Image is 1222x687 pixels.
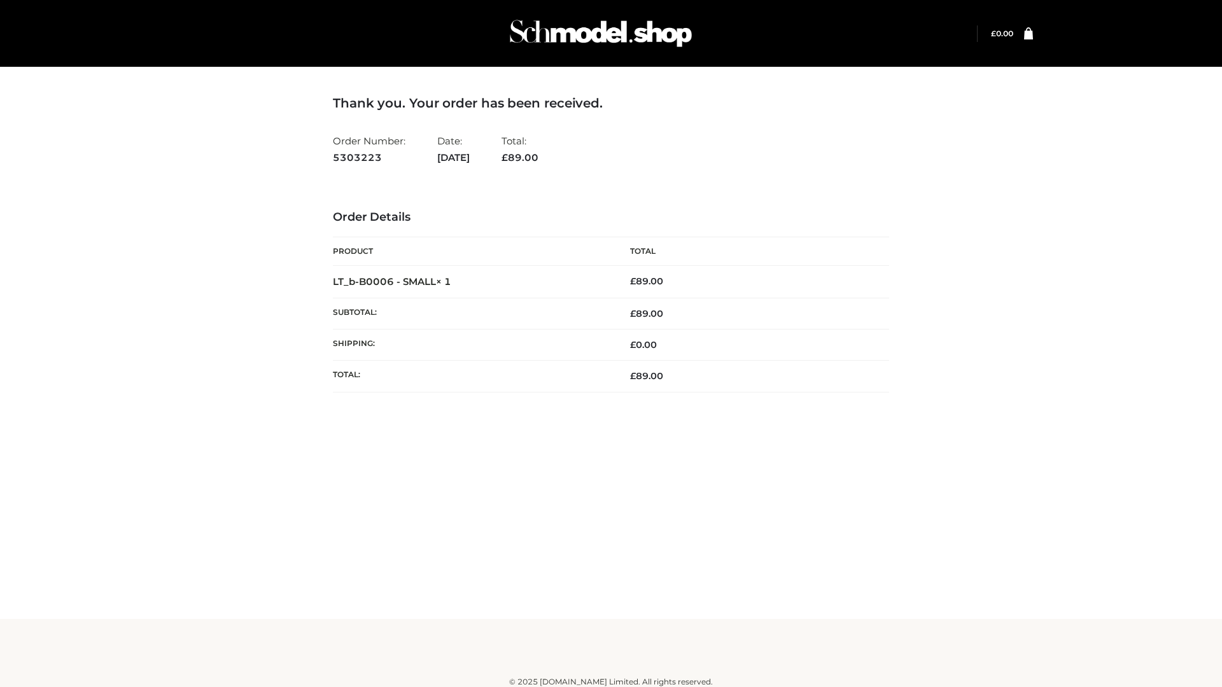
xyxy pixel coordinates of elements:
span: 89.00 [502,151,538,163]
strong: LT_b-B0006 - SMALL [333,275,451,288]
span: 89.00 [630,308,663,319]
span: £ [991,29,996,38]
strong: [DATE] [437,149,470,166]
bdi: 0.00 [630,339,657,350]
th: Total: [333,361,611,392]
span: £ [630,339,636,350]
bdi: 89.00 [630,275,663,287]
li: Order Number: [333,130,405,169]
th: Subtotal: [333,298,611,329]
th: Total [611,237,889,266]
li: Date: [437,130,470,169]
h3: Order Details [333,211,889,225]
a: £0.00 [991,29,1013,38]
th: Product [333,237,611,266]
span: £ [630,308,636,319]
li: Total: [502,130,538,169]
bdi: 0.00 [991,29,1013,38]
span: £ [630,370,636,382]
h3: Thank you. Your order has been received. [333,95,889,111]
th: Shipping: [333,330,611,361]
img: Schmodel Admin 964 [505,8,696,59]
span: £ [502,151,508,163]
strong: × 1 [436,275,451,288]
span: 89.00 [630,370,663,382]
strong: 5303223 [333,149,405,166]
span: £ [630,275,636,287]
